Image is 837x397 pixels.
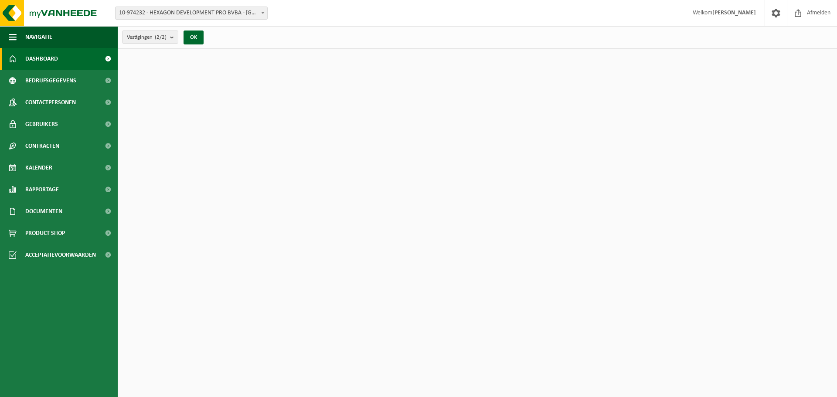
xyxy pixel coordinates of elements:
[25,48,58,70] span: Dashboard
[25,157,52,179] span: Kalender
[25,244,96,266] span: Acceptatievoorwaarden
[122,31,178,44] button: Vestigingen(2/2)
[127,31,167,44] span: Vestigingen
[115,7,268,20] span: 10-974232 - HEXAGON DEVELOPMENT PRO BVBA - ROESELARE
[184,31,204,44] button: OK
[25,200,62,222] span: Documenten
[116,7,267,19] span: 10-974232 - HEXAGON DEVELOPMENT PRO BVBA - ROESELARE
[712,10,756,16] strong: [PERSON_NAME]
[25,135,59,157] span: Contracten
[155,34,167,40] count: (2/2)
[25,179,59,200] span: Rapportage
[25,92,76,113] span: Contactpersonen
[25,222,65,244] span: Product Shop
[25,113,58,135] span: Gebruikers
[25,26,52,48] span: Navigatie
[25,70,76,92] span: Bedrijfsgegevens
